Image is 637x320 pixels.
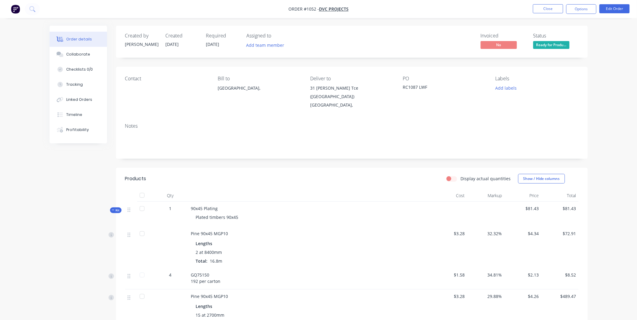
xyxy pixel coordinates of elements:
[431,190,468,202] div: Cost
[66,112,82,117] div: Timeline
[50,32,107,47] button: Order details
[166,41,179,47] span: [DATE]
[544,205,576,212] span: $81.43
[196,214,239,220] span: Plated timbers 90x45
[310,84,393,101] div: 31 [PERSON_NAME] Tce ([GEOGRAPHIC_DATA])
[507,230,539,237] span: $4.34
[206,41,219,47] span: [DATE]
[191,231,228,236] span: Pine 90x45 MGP10
[507,293,539,299] span: $4.26
[481,33,526,39] div: Invoiced
[206,33,239,39] div: Required
[507,205,539,212] span: $81.43
[196,240,213,247] span: Lengths
[470,272,502,278] span: 34.81%
[247,33,307,39] div: Assigned to
[66,37,92,42] div: Order details
[470,230,502,237] span: 32.32%
[196,303,213,309] span: Lengths
[492,84,520,92] button: Add labels
[433,272,465,278] span: $1.58
[166,33,199,39] div: Created
[50,47,107,62] button: Collaborate
[196,312,225,318] span: 15 at 2700mm
[191,272,221,284] span: GQ75150 192 per carton
[66,97,92,102] div: Linked Orders
[310,84,393,109] div: 31 [PERSON_NAME] Tce ([GEOGRAPHIC_DATA])[GEOGRAPHIC_DATA],
[110,207,122,213] div: Kit
[218,76,301,82] div: Bill to
[50,107,107,122] button: Timeline
[533,41,570,50] button: Ready for Produ...
[125,41,158,47] div: [PERSON_NAME]
[310,101,393,109] div: [GEOGRAPHIC_DATA],
[507,272,539,278] span: $2.13
[169,205,172,212] span: 1
[125,175,146,182] div: Products
[66,52,90,57] div: Collaborate
[467,190,505,202] div: Markup
[433,230,465,237] span: $3.28
[125,76,208,82] div: Contact
[544,293,576,299] span: $489.47
[191,293,228,299] span: Pine 90x45 MGP10
[600,4,630,13] button: Edit Order
[544,230,576,237] span: $72.91
[541,190,579,202] div: Total
[196,249,222,255] span: 2 at 8400mm
[50,122,107,137] button: Profitability
[470,293,502,299] span: 29.88%
[288,6,319,12] span: Order #1052 -
[66,127,89,133] div: Profitability
[544,272,576,278] span: $8.52
[518,174,565,184] button: Show / Hide columns
[125,123,579,129] div: Notes
[218,84,301,103] div: [GEOGRAPHIC_DATA],
[112,208,120,213] span: Kit
[319,6,349,12] a: DVC Projects
[208,258,225,264] span: 16.8m
[66,82,83,87] div: Tracking
[496,76,578,82] div: Labels
[403,76,486,82] div: PO
[11,5,20,14] img: Factory
[505,190,542,202] div: Price
[433,293,465,299] span: $3.28
[461,175,511,182] label: Display actual quantities
[191,206,218,211] span: 90x45 Plating
[50,62,107,77] button: Checklists 0/0
[50,92,107,107] button: Linked Orders
[152,190,189,202] div: Qty
[196,258,208,264] span: Total:
[481,41,517,49] span: No
[403,84,479,92] div: RC1087 LWF
[218,84,301,92] div: [GEOGRAPHIC_DATA],
[533,41,570,49] span: Ready for Produ...
[169,272,172,278] span: 4
[125,33,158,39] div: Created by
[533,33,579,39] div: Status
[247,41,288,49] button: Add team member
[243,41,288,49] button: Add team member
[533,4,563,13] button: Close
[66,67,93,72] div: Checklists 0/0
[310,76,393,82] div: Deliver to
[50,77,107,92] button: Tracking
[566,4,596,14] button: Options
